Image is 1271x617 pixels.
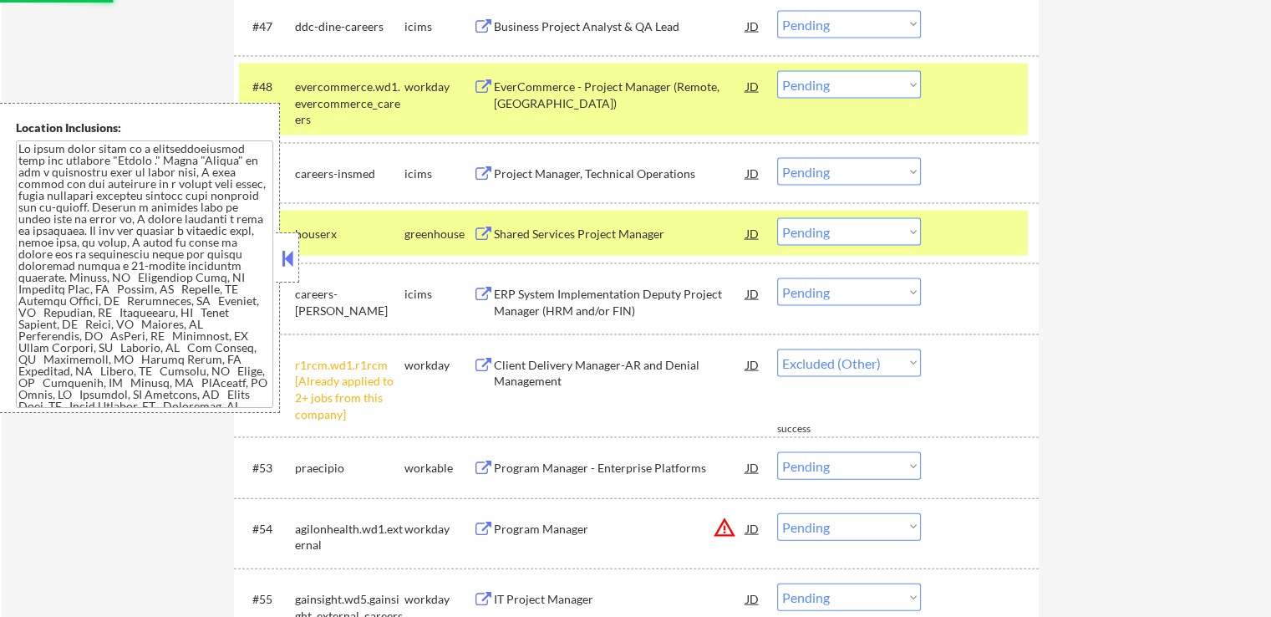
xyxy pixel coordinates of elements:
[404,357,473,374] div: workday
[295,286,404,319] div: careers-[PERSON_NAME]
[494,79,746,111] div: EverCommerce - Project Manager (Remote, [GEOGRAPHIC_DATA])
[295,79,404,128] div: evercommerce.wd1.evercommerce_careers
[252,521,282,538] div: #54
[494,166,746,182] div: Project Manager, Technical Operations
[745,158,761,188] div: JD
[745,71,761,101] div: JD
[404,521,473,538] div: workday
[404,286,473,303] div: icims
[252,79,282,95] div: #48
[16,120,273,136] div: Location Inclusions:
[745,513,761,543] div: JD
[745,584,761,614] div: JD
[745,349,761,380] div: JD
[295,521,404,553] div: agilonhealth.wd1.external
[404,591,473,608] div: workday
[252,591,282,608] div: #55
[745,452,761,482] div: JD
[404,460,473,477] div: workable
[494,591,746,608] div: IT Project Manager
[295,18,404,35] div: ddc-dine-careers
[745,278,761,308] div: JD
[494,18,746,35] div: Business Project Analyst & QA Lead
[295,226,404,242] div: houserx
[295,460,404,477] div: praecipio
[745,218,761,248] div: JD
[494,460,746,477] div: Program Manager - Enterprise Platforms
[494,286,746,319] div: ERP System Implementation Deputy Project Manager (HRM and/or FIN)
[494,226,746,242] div: Shared Services Project Manager
[404,166,473,182] div: icims
[252,460,282,477] div: #53
[713,516,736,539] button: warning_amber
[494,521,746,538] div: Program Manager
[252,18,282,35] div: #47
[295,166,404,182] div: careers-insmed
[745,11,761,41] div: JD
[777,422,844,436] div: success
[404,226,473,242] div: greenhouse
[404,79,473,95] div: workday
[295,357,404,422] div: r1rcm.wd1.r1rcm [Already applied to 2+ jobs from this company]
[494,357,746,390] div: Client Delivery Manager-AR and Denial Management
[404,18,473,35] div: icims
